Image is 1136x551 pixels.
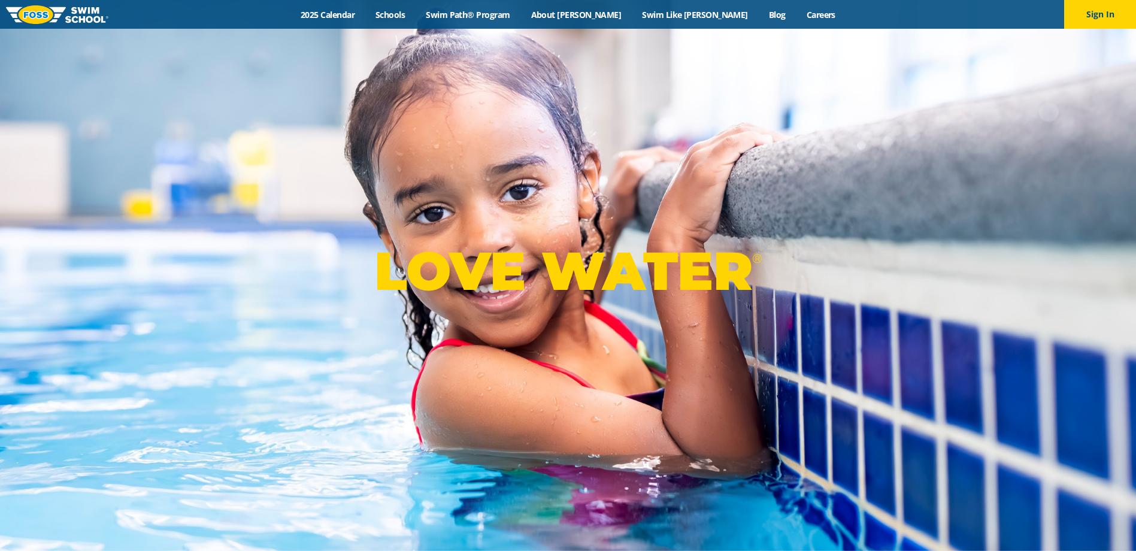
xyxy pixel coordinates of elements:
a: Schools [365,9,416,20]
a: Swim Like [PERSON_NAME] [632,9,759,20]
img: FOSS Swim School Logo [6,5,108,24]
a: Careers [796,9,846,20]
a: Blog [758,9,796,20]
sup: ® [752,251,762,266]
a: 2025 Calendar [290,9,365,20]
a: Swim Path® Program [416,9,520,20]
p: LOVE WATER [374,239,762,303]
a: About [PERSON_NAME] [520,9,632,20]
